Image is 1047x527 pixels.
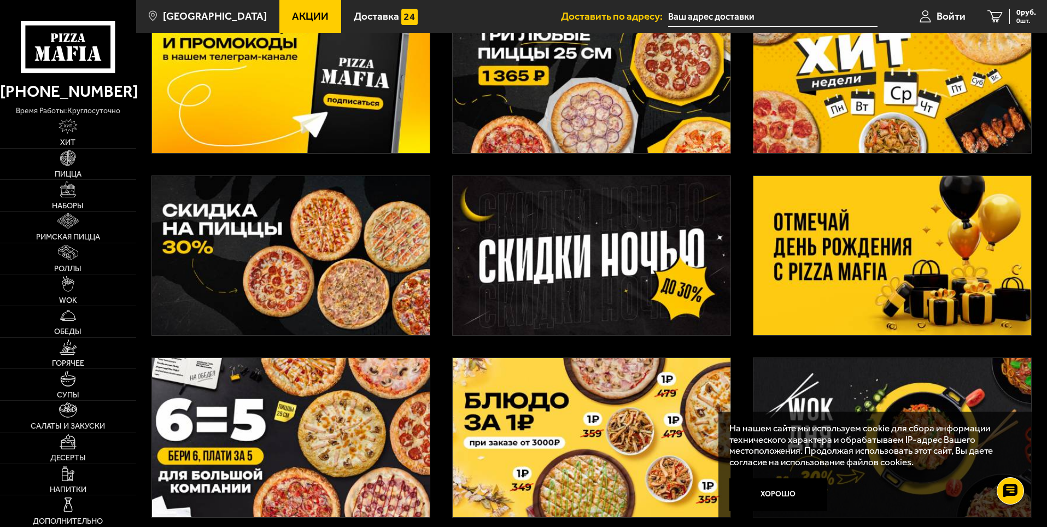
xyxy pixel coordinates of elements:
[163,11,267,21] span: [GEOGRAPHIC_DATA]
[54,265,81,272] span: Роллы
[50,485,86,493] span: Напитки
[60,138,75,146] span: Хит
[668,7,878,27] input: Ваш адрес доставки
[54,327,81,335] span: Обеды
[1016,17,1036,24] span: 0 шт.
[937,11,966,21] span: Войти
[59,296,77,304] span: WOK
[354,11,399,21] span: Доставка
[1016,9,1036,16] span: 0 руб.
[36,233,100,241] span: Римская пицца
[57,391,79,399] span: Супы
[50,454,86,461] span: Десерты
[52,359,84,367] span: Горячее
[33,517,103,525] span: Дополнительно
[292,11,329,21] span: Акции
[31,422,105,430] span: Салаты и закуски
[55,170,81,178] span: Пицца
[52,202,84,209] span: Наборы
[401,9,418,25] img: 15daf4d41897b9f0e9f617042186c801.svg
[561,11,668,21] span: Доставить по адресу:
[729,478,828,511] button: Хорошо
[729,423,1015,468] p: На нашем сайте мы используем cookie для сбора информации технического характера и обрабатываем IP...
